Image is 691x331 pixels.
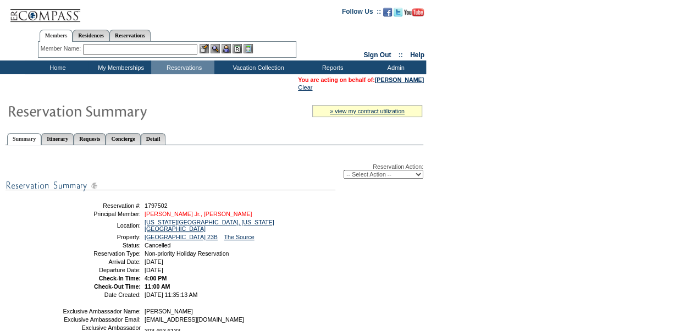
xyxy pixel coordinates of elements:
[41,133,74,145] a: Itinerary
[224,234,255,240] a: The Source
[62,242,141,249] td: Status:
[40,30,73,42] a: Members
[5,163,423,179] div: Reservation Action:
[94,283,141,290] strong: Check-Out Time:
[145,211,252,217] a: [PERSON_NAME] Jr., [PERSON_NAME]
[394,8,402,16] img: Follow us on Twitter
[383,8,392,16] img: Become our fan on Facebook
[106,133,140,145] a: Concierge
[145,275,167,282] span: 4:00 PM
[298,76,424,83] span: You are acting on behalf of:
[145,308,193,315] span: [PERSON_NAME]
[5,179,335,192] img: subTtlResSummary.gif
[145,258,163,265] span: [DATE]
[383,11,392,18] a: Become our fan on Facebook
[145,250,229,257] span: Non-priority Holiday Reservation
[62,291,141,298] td: Date Created:
[62,202,141,209] td: Reservation #:
[214,60,300,74] td: Vacation Collection
[145,219,274,232] a: [US_STATE][GEOGRAPHIC_DATA], [US_STATE][GEOGRAPHIC_DATA]
[410,51,424,59] a: Help
[363,60,426,74] td: Admin
[394,11,402,18] a: Follow us on Twitter
[404,11,424,18] a: Subscribe to our YouTube Channel
[62,258,141,265] td: Arrival Date:
[375,76,424,83] a: [PERSON_NAME]
[404,8,424,16] img: Subscribe to our YouTube Channel
[7,100,227,122] img: Reservaton Summary
[41,44,83,53] div: Member Name:
[363,51,391,59] a: Sign Out
[145,283,170,290] span: 11:00 AM
[141,133,166,145] a: Detail
[342,7,381,20] td: Follow Us ::
[62,308,141,315] td: Exclusive Ambassador Name:
[145,242,170,249] span: Cancelled
[233,44,242,53] img: Reservations
[151,60,214,74] td: Reservations
[7,133,41,145] a: Summary
[145,267,163,273] span: [DATE]
[109,30,151,41] a: Reservations
[211,44,220,53] img: View
[222,44,231,53] img: Impersonate
[25,60,88,74] td: Home
[145,202,168,209] span: 1797502
[200,44,209,53] img: b_edit.gif
[300,60,363,74] td: Reports
[62,219,141,232] td: Location:
[145,234,218,240] a: [GEOGRAPHIC_DATA] 23B
[62,211,141,217] td: Principal Member:
[88,60,151,74] td: My Memberships
[74,133,106,145] a: Requests
[62,250,141,257] td: Reservation Type:
[145,291,197,298] span: [DATE] 11:35:13 AM
[62,234,141,240] td: Property:
[330,108,405,114] a: » view my contract utilization
[399,51,403,59] span: ::
[62,316,141,323] td: Exclusive Ambassador Email:
[244,44,253,53] img: b_calculator.gif
[62,267,141,273] td: Departure Date:
[73,30,109,41] a: Residences
[99,275,141,282] strong: Check-In Time:
[145,316,244,323] span: [EMAIL_ADDRESS][DOMAIN_NAME]
[298,84,312,91] a: Clear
